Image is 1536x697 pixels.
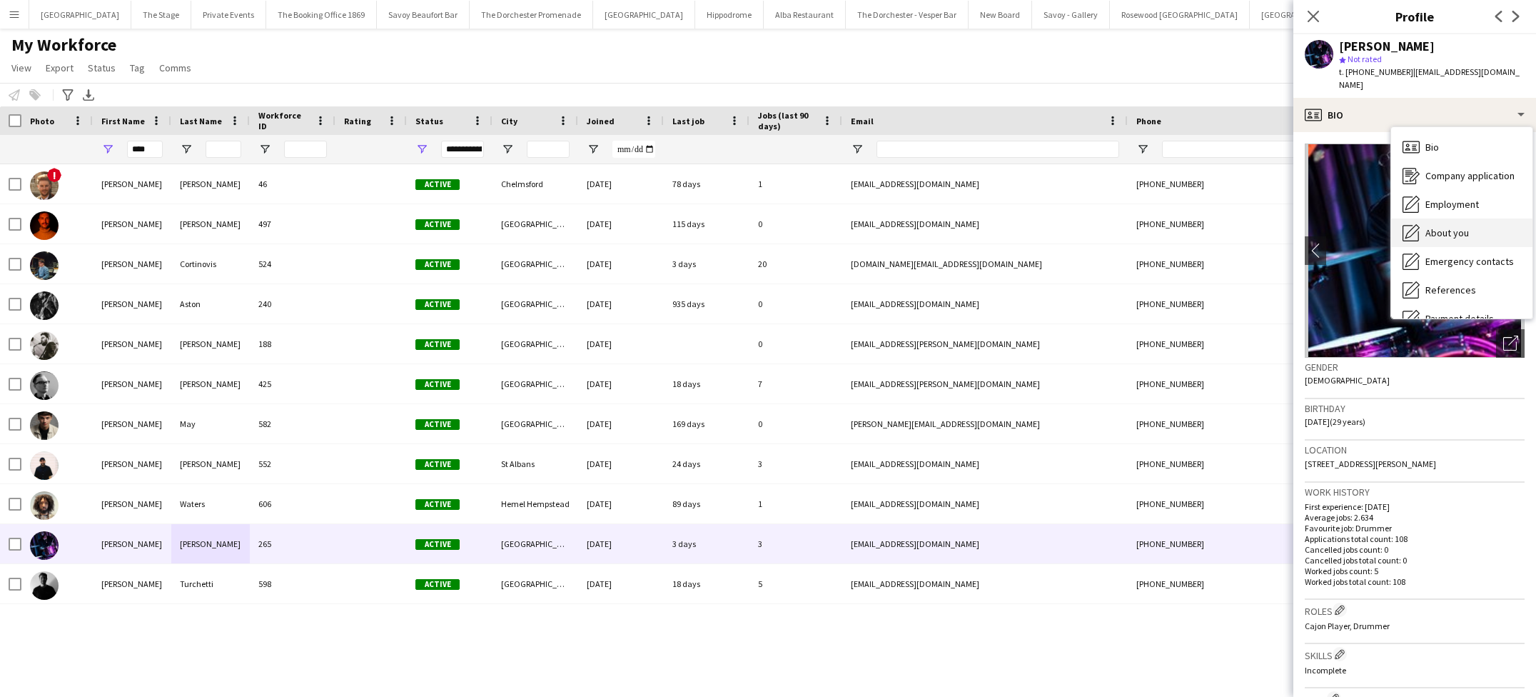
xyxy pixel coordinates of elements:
[1339,40,1435,53] div: [PERSON_NAME]
[88,61,116,74] span: Status
[1250,1,1352,29] button: [GEOGRAPHIC_DATA]
[578,404,664,443] div: [DATE]
[171,364,250,403] div: [PERSON_NAME]
[578,484,664,523] div: [DATE]
[258,143,271,156] button: Open Filter Menu
[842,484,1128,523] div: [EMAIL_ADDRESS][DOMAIN_NAME]
[30,531,59,560] img: Matthias Stapleton
[1128,524,1310,563] div: [PHONE_NUMBER]
[82,59,121,77] a: Status
[664,164,749,204] div: 78 days
[171,524,250,563] div: [PERSON_NAME]
[1425,141,1439,154] span: Bio
[59,86,76,104] app-action-btn: Advanced filters
[159,61,191,74] span: Comms
[758,110,817,131] span: Jobs (last 90 days)
[492,164,578,204] div: Chelmsford
[664,364,749,403] div: 18 days
[250,404,335,443] div: 582
[1305,665,1525,676] p: Incomplete
[749,244,842,284] div: 20
[415,299,460,310] span: Active
[578,444,664,483] div: [DATE]
[180,116,222,126] span: Last Name
[415,379,460,390] span: Active
[578,324,664,363] div: [DATE]
[501,116,517,126] span: City
[1425,312,1494,325] span: Payment details
[749,324,842,363] div: 0
[1128,204,1310,244] div: [PHONE_NUMBER]
[578,364,664,403] div: [DATE]
[1425,226,1469,239] span: About you
[1305,443,1525,456] h3: Location
[749,524,842,563] div: 3
[250,364,335,403] div: 425
[171,564,250,603] div: Turchetti
[266,1,377,29] button: The Booking Office 1869
[1162,141,1302,158] input: Phone Filter Input
[578,524,664,563] div: [DATE]
[101,143,114,156] button: Open Filter Menu
[1305,458,1436,469] span: [STREET_ADDRESS][PERSON_NAME]
[93,204,171,244] div: [PERSON_NAME]
[672,116,704,126] span: Last job
[171,444,250,483] div: [PERSON_NAME]
[250,284,335,324] div: 240
[749,364,842,403] div: 7
[876,141,1119,158] input: Email Filter Input
[1128,164,1310,204] div: [PHONE_NUMBER]
[842,444,1128,483] div: [EMAIL_ADDRESS][DOMAIN_NAME]
[171,404,250,443] div: May
[578,284,664,324] div: [DATE]
[377,1,470,29] button: Savoy Beaufort Bar
[842,204,1128,244] div: [EMAIL_ADDRESS][DOMAIN_NAME]
[415,579,460,590] span: Active
[30,451,59,480] img: Matthew Rist
[415,339,460,350] span: Active
[1305,544,1525,555] p: Cancelled jobs count: 0
[93,324,171,363] div: [PERSON_NAME]
[842,364,1128,403] div: [EMAIL_ADDRESS][PERSON_NAME][DOMAIN_NAME]
[250,204,335,244] div: 497
[284,141,327,158] input: Workforce ID Filter Input
[842,404,1128,443] div: [PERSON_NAME][EMAIL_ADDRESS][DOMAIN_NAME]
[1391,161,1532,190] div: Company application
[130,61,145,74] span: Tag
[749,564,842,603] div: 5
[492,444,578,483] div: St Albans
[415,419,460,430] span: Active
[171,284,250,324] div: Aston
[1293,7,1536,26] h3: Profile
[1128,364,1310,403] div: [PHONE_NUMBER]
[30,571,59,600] img: Mattia Turchetti
[492,404,578,443] div: [GEOGRAPHIC_DATA]
[1128,484,1310,523] div: [PHONE_NUMBER]
[664,444,749,483] div: 24 days
[1128,564,1310,603] div: [PHONE_NUMBER]
[11,61,31,74] span: View
[47,168,61,182] span: !
[1128,244,1310,284] div: [PHONE_NUMBER]
[664,404,749,443] div: 169 days
[470,1,593,29] button: The Dorchester Promenade
[492,564,578,603] div: [GEOGRAPHIC_DATA]
[30,491,59,520] img: Matthew Waters
[6,59,37,77] a: View
[415,499,460,510] span: Active
[344,116,371,126] span: Rating
[1425,198,1479,211] span: Employment
[1425,284,1476,296] span: References
[1136,143,1149,156] button: Open Filter Menu
[1136,116,1161,126] span: Phone
[749,484,842,523] div: 1
[93,364,171,403] div: [PERSON_NAME]
[1305,402,1525,415] h3: Birthday
[1305,486,1525,498] h3: Work history
[851,116,874,126] span: Email
[578,164,664,204] div: [DATE]
[664,284,749,324] div: 935 days
[30,291,59,320] img: Matthew Aston
[1391,190,1532,219] div: Employment
[1110,1,1250,29] button: Rosewood [GEOGRAPHIC_DATA]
